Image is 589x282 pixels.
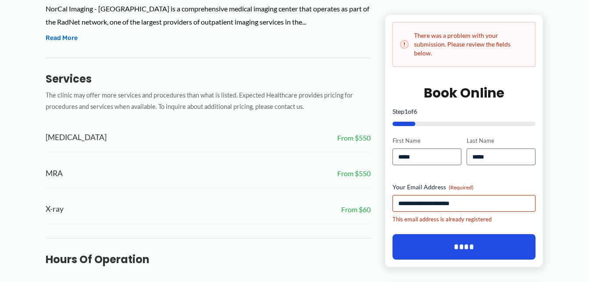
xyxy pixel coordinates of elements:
[46,130,107,145] span: [MEDICAL_DATA]
[337,131,371,145] span: From $550
[393,183,536,192] label: Your Email Address
[393,137,461,145] label: First Name
[400,31,528,58] h2: There was a problem with your submission. Please review the fields below.
[393,108,536,115] p: Step of
[46,202,64,217] span: X-ray
[46,90,371,113] p: The clinic may offer more services and procedures than what is listed. Expected Healthcare provid...
[46,2,371,28] div: NorCal Imaging - [GEOGRAPHIC_DATA] is a comprehensive medical imaging center that operates as par...
[341,203,371,216] span: From $60
[449,184,474,191] span: (Required)
[46,33,78,43] button: Read More
[393,84,536,101] h2: Book Online
[46,253,371,266] h3: Hours of Operation
[46,166,63,181] span: MRA
[467,137,535,145] label: Last Name
[404,108,408,115] span: 1
[46,72,371,86] h3: Services
[393,215,536,224] div: This email address is already registered
[414,108,417,115] span: 6
[337,167,371,180] span: From $550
